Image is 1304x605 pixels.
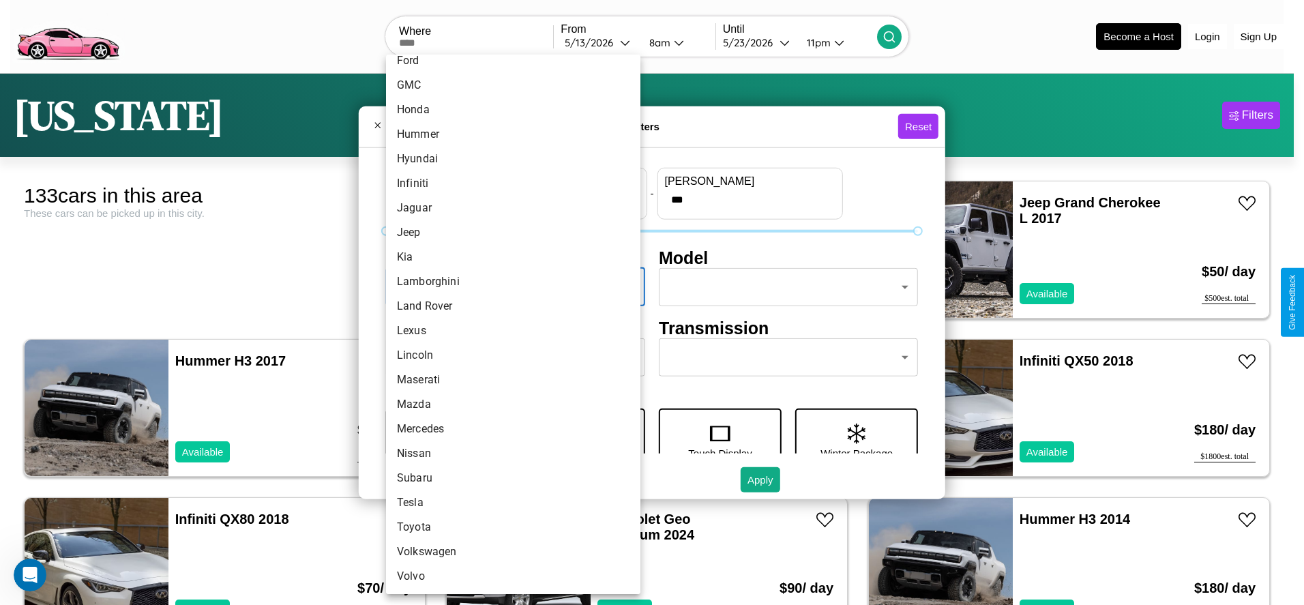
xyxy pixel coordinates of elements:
[386,441,640,466] li: Nissan
[386,122,640,147] li: Hummer
[386,564,640,589] li: Volvo
[386,417,640,441] li: Mercedes
[386,540,640,564] li: Volkswagen
[386,147,640,171] li: Hyundai
[386,343,640,368] li: Lincoln
[386,392,640,417] li: Mazda
[386,269,640,294] li: Lamborghini
[386,319,640,343] li: Lexus
[1288,275,1297,330] div: Give Feedback
[14,559,46,591] iframe: Intercom live chat
[386,368,640,392] li: Maserati
[386,515,640,540] li: Toyota
[386,294,640,319] li: Land Rover
[386,490,640,515] li: Tesla
[386,98,640,122] li: Honda
[386,466,640,490] li: Subaru
[386,196,640,220] li: Jaguar
[386,245,640,269] li: Kia
[386,73,640,98] li: GMC
[386,171,640,196] li: Infiniti
[386,220,640,245] li: Jeep
[386,48,640,73] li: Ford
